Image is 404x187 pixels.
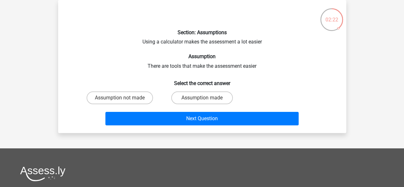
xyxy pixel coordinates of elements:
img: Assessly logo [20,166,65,181]
label: Assumption made [171,91,233,104]
div: Using a calculator makes the assessment a lot easier There are tools that make the assessment easier [61,5,344,128]
h6: Section: Assumptions [68,29,336,35]
button: Next Question [105,112,299,125]
h6: Select the correct answer [68,75,336,86]
label: Assumption not made [87,91,153,104]
div: 02:22 [320,8,344,24]
h6: Assumption [68,53,336,59]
